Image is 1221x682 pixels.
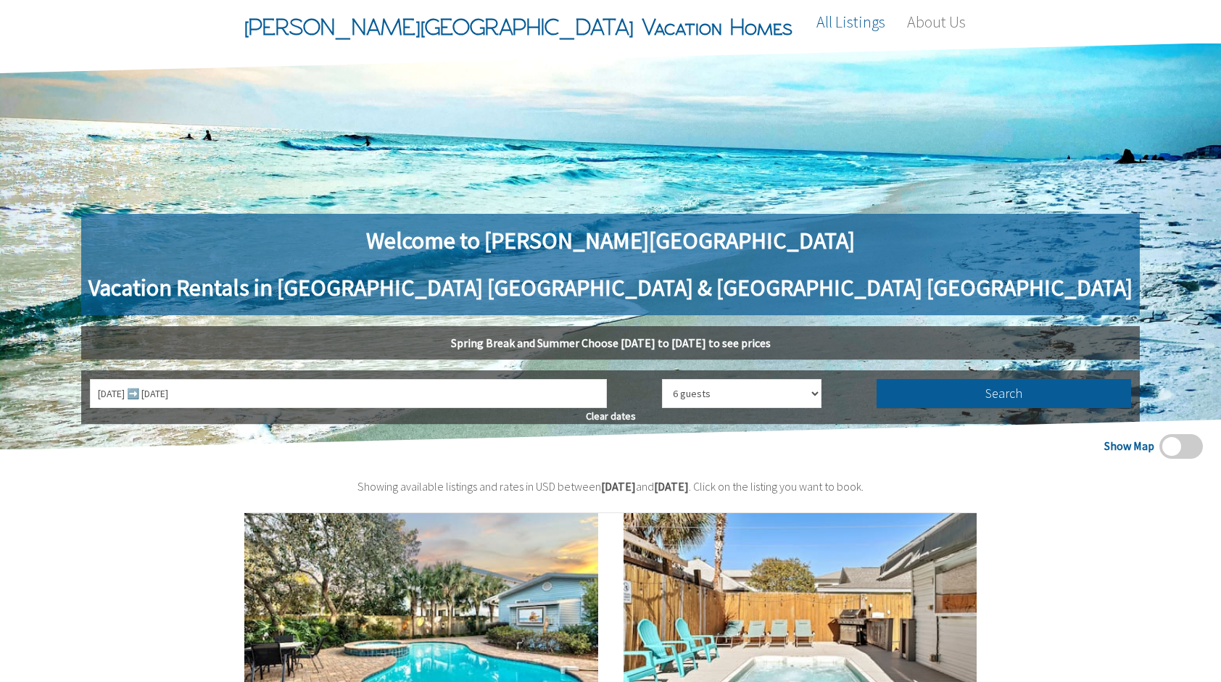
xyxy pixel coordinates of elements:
span: Clear dates [586,409,636,423]
div: Showing available listings and rates in USD between and . Click on the listing you want to book. [244,478,977,494]
h1: Welcome to [PERSON_NAME][GEOGRAPHIC_DATA] Vacation Rentals in [GEOGRAPHIC_DATA] [GEOGRAPHIC_DATA]... [81,214,1140,315]
button: Search [877,379,1132,408]
span: [PERSON_NAME][GEOGRAPHIC_DATA] Vacation Homes [244,5,792,49]
span: Show Map [1104,438,1154,454]
h5: Spring Break and Summer Choose [DATE] to [DATE] to see prices [81,326,1140,359]
b: [DATE] [601,479,636,494]
input: Select your dates [90,379,607,408]
b: [DATE] [654,479,689,494]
